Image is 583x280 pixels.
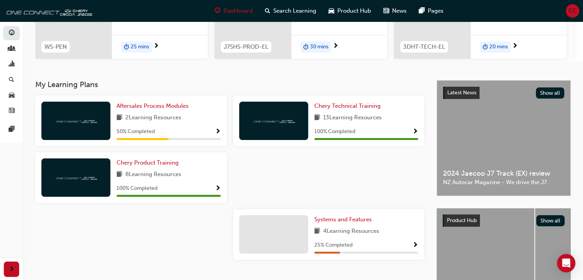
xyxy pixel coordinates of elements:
img: oneconnect [253,117,295,124]
span: Chery Product Training [117,159,179,166]
span: news-icon [383,6,389,16]
button: Show Progress [412,127,418,137]
span: WS-PEN [44,43,67,51]
span: Product Hub [447,217,477,224]
button: Show Progress [215,127,221,137]
span: pages-icon [9,126,15,133]
span: Show Progress [215,128,221,135]
span: J7SHS-PROD-EL [224,43,268,51]
button: Show Progress [412,240,418,250]
div: Open Intercom Messenger [557,254,575,272]
span: duration-icon [124,42,129,52]
a: news-iconNews [377,3,413,19]
span: book-icon [314,113,320,123]
a: Chery Technical Training [314,102,384,110]
span: Show Progress [215,185,221,192]
span: Search Learning [273,7,316,15]
span: search-icon [265,6,270,16]
span: car-icon [9,92,15,99]
img: oneconnect [55,117,97,124]
span: Aftersales Process Modules [117,102,189,109]
a: search-iconSearch Learning [259,3,322,19]
img: oneconnect [4,3,92,18]
a: Chery Product Training [117,158,182,167]
a: Aftersales Process Modules [117,102,192,110]
span: 25 mins [131,43,149,51]
span: pages-icon [419,6,425,16]
span: 8 Learning Resources [125,170,181,180]
span: next-icon [512,43,518,50]
span: Chery Technical Training [314,102,381,109]
a: Latest NewsShow all2024 Jaecoo J7 Track (EX) reviewNZ Autocar Magazine - We drive the J7. [437,80,571,196]
span: Systems and Features [314,216,372,223]
span: Show Progress [412,128,418,135]
span: duration-icon [303,42,309,52]
span: people-icon [9,46,15,53]
span: book-icon [314,227,320,236]
span: next-icon [333,43,338,50]
span: car-icon [328,6,334,16]
span: 2 Learning Resources [125,113,181,123]
span: news-icon [9,108,15,115]
span: 4 Learning Resources [323,227,379,236]
span: CC [568,7,577,15]
span: Product Hub [337,7,371,15]
a: guage-iconDashboard [209,3,259,19]
span: Dashboard [223,7,253,15]
a: Product HubShow all [443,214,565,227]
span: guage-icon [9,30,15,37]
a: car-iconProduct Hub [322,3,377,19]
span: 30 mins [310,43,328,51]
span: 50 % Completed [117,127,155,136]
img: oneconnect [55,174,97,181]
span: 25 % Completed [314,241,353,250]
span: NZ Autocar Magazine - We drive the J7. [443,178,564,187]
span: search-icon [9,77,14,84]
span: 20 mins [489,43,508,51]
span: duration-icon [483,42,488,52]
h3: My Learning Plans [35,80,424,89]
span: book-icon [117,113,122,123]
button: Show Progress [215,184,221,193]
span: next-icon [153,43,159,50]
span: 3DHT-TECH-EL [403,43,445,51]
button: Show all [536,87,565,99]
span: 100 % Completed [117,184,158,193]
span: Show Progress [412,242,418,249]
span: chart-icon [9,61,15,68]
span: 100 % Completed [314,127,355,136]
span: Latest News [447,89,476,96]
span: book-icon [117,170,122,180]
span: News [392,7,407,15]
span: next-icon [9,265,15,274]
span: Pages [428,7,443,15]
button: Show all [536,215,565,226]
a: Latest NewsShow all [443,87,564,99]
a: pages-iconPages [413,3,450,19]
span: 13 Learning Resources [323,113,382,123]
span: guage-icon [215,6,220,16]
button: CC [566,4,579,18]
span: 2024 Jaecoo J7 Track (EX) review [443,169,564,178]
a: Systems and Features [314,215,375,224]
